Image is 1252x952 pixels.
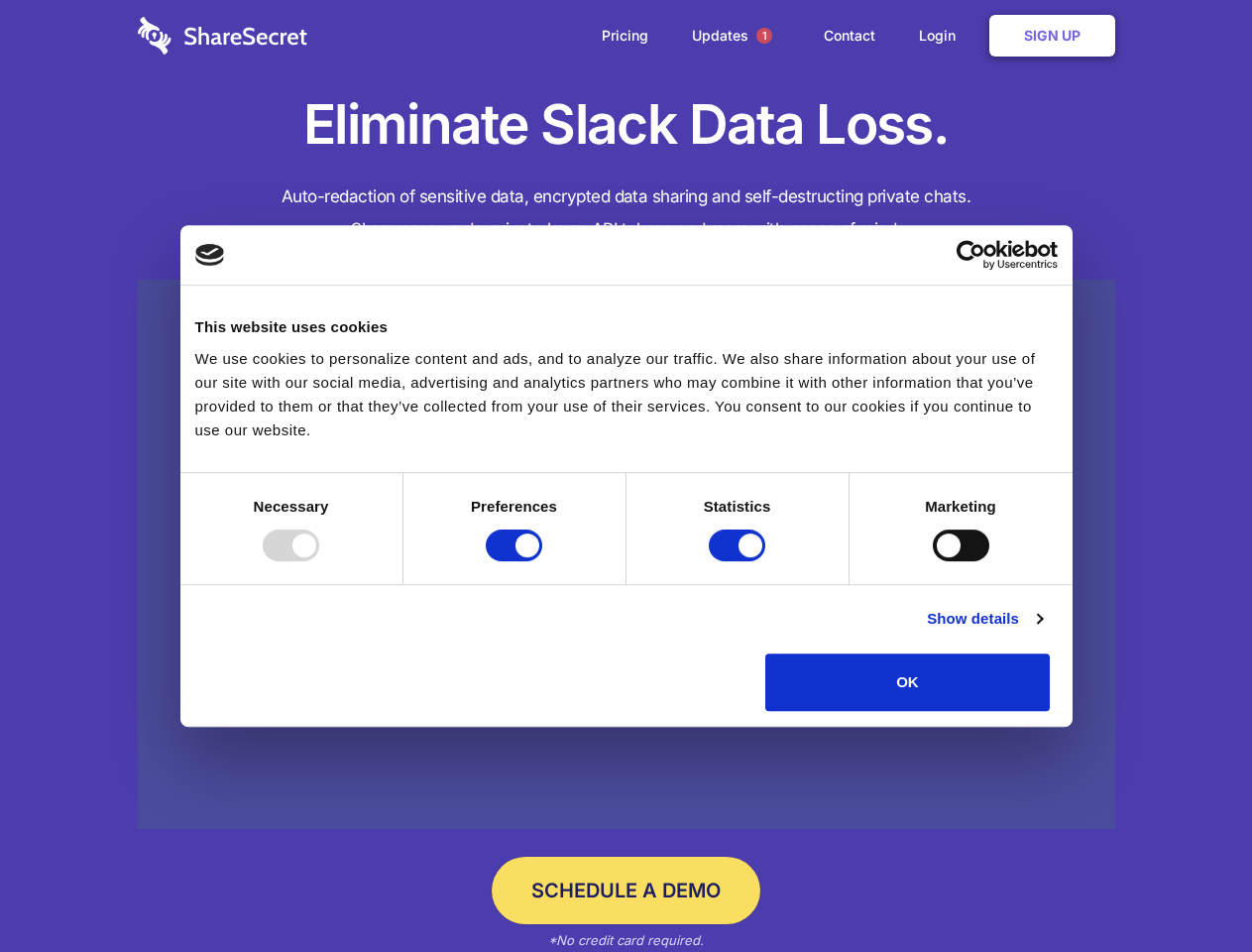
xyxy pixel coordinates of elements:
strong: Marketing [925,498,996,515]
div: This website uses cookies [195,315,1058,339]
a: Show details [927,607,1042,631]
a: Pricing [582,5,668,66]
img: logo [195,244,225,266]
div: We use cookies to personalize content and ads, and to analyze our traffic. We also share informat... [195,347,1058,442]
span: 1 [756,28,772,44]
img: logo-wordmark-white-trans-d4663122ce5f474addd5e946df7df03e33cb6a1c49d2221995e7729f52c070b2.svg [138,17,307,55]
em: *No credit card required. [548,932,704,948]
strong: Preferences [471,498,557,515]
strong: Statistics [704,498,771,515]
a: Login [899,5,985,66]
a: Sign Up [989,15,1115,57]
h4: Auto-redaction of sensitive data, encrypted data sharing and self-destructing private chats. Shar... [138,180,1115,246]
a: Wistia video thumbnail [138,280,1115,830]
a: Usercentrics Cookiebot - opens in a new window [884,240,1058,270]
button: OK [765,654,1050,711]
strong: Necessary [254,498,329,515]
a: Contact [804,5,895,66]
a: Schedule a Demo [492,857,760,924]
h1: Eliminate Slack Data Loss. [138,89,1115,161]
